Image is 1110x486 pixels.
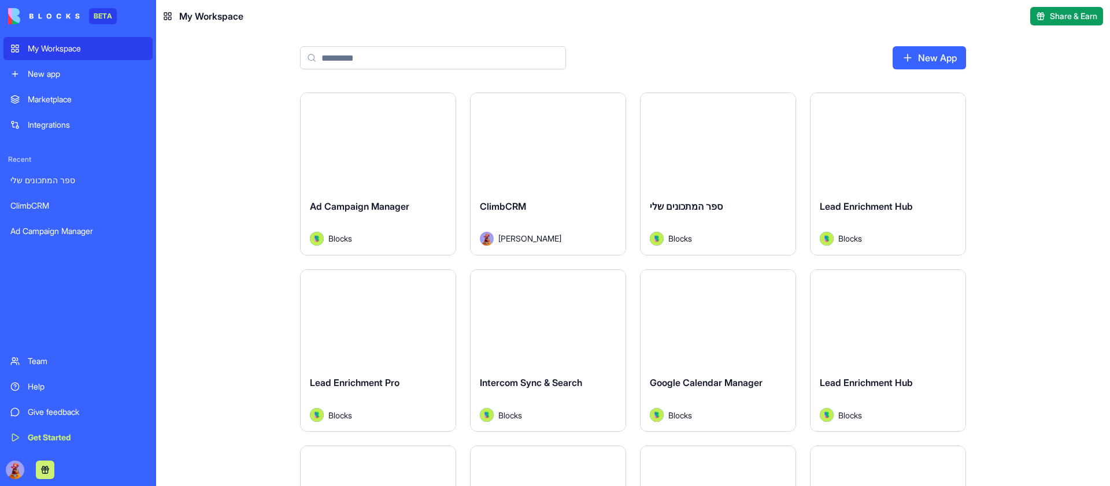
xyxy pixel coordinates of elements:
[1050,10,1097,22] span: Share & Earn
[28,68,146,80] div: New app
[310,408,324,422] img: Avatar
[28,406,146,418] div: Give feedback
[28,355,146,367] div: Team
[498,232,561,244] span: [PERSON_NAME]
[328,232,352,244] span: Blocks
[650,201,723,212] span: ספר המתכונים שלי
[10,200,146,212] div: ClimbCRM
[640,269,796,432] a: Google Calendar ManagerAvatarBlocks
[668,232,692,244] span: Blocks
[310,377,399,388] span: Lead Enrichment Pro
[89,8,117,24] div: BETA
[300,92,456,255] a: Ad Campaign ManagerAvatarBlocks
[10,225,146,237] div: Ad Campaign Manager
[650,377,763,388] span: Google Calendar Manager
[28,432,146,443] div: Get Started
[300,269,456,432] a: Lead Enrichment ProAvatarBlocks
[28,43,146,54] div: My Workspace
[498,409,522,421] span: Blocks
[640,92,796,255] a: ספר המתכונים שליAvatarBlocks
[28,119,146,131] div: Integrations
[28,381,146,392] div: Help
[3,88,153,111] a: Marketplace
[28,94,146,105] div: Marketplace
[480,408,494,422] img: Avatar
[310,201,409,212] span: Ad Campaign Manager
[480,232,494,246] img: Avatar
[328,409,352,421] span: Blocks
[1030,7,1103,25] button: Share & Earn
[820,232,834,246] img: Avatar
[6,461,24,479] img: Kuku_Large_sla5px.png
[650,232,664,246] img: Avatar
[3,220,153,243] a: Ad Campaign Manager
[3,113,153,136] a: Integrations
[10,175,146,186] div: ספר המתכונים שלי
[3,194,153,217] a: ClimbCRM
[820,377,913,388] span: Lead Enrichment Hub
[3,169,153,192] a: ספר המתכונים שלי
[3,62,153,86] a: New app
[820,408,834,422] img: Avatar
[480,201,526,212] span: ClimbCRM
[668,409,692,421] span: Blocks
[3,426,153,449] a: Get Started
[3,350,153,373] a: Team
[470,269,626,432] a: Intercom Sync & SearchAvatarBlocks
[810,92,966,255] a: Lead Enrichment HubAvatarBlocks
[810,269,966,432] a: Lead Enrichment HubAvatarBlocks
[820,201,913,212] span: Lead Enrichment Hub
[480,377,582,388] span: Intercom Sync & Search
[179,9,243,23] span: My Workspace
[893,46,966,69] a: New App
[310,232,324,246] img: Avatar
[838,232,862,244] span: Blocks
[3,37,153,60] a: My Workspace
[3,375,153,398] a: Help
[838,409,862,421] span: Blocks
[470,92,626,255] a: ClimbCRMAvatar[PERSON_NAME]
[3,155,153,164] span: Recent
[650,408,664,422] img: Avatar
[8,8,117,24] a: BETA
[3,400,153,424] a: Give feedback
[8,8,80,24] img: logo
